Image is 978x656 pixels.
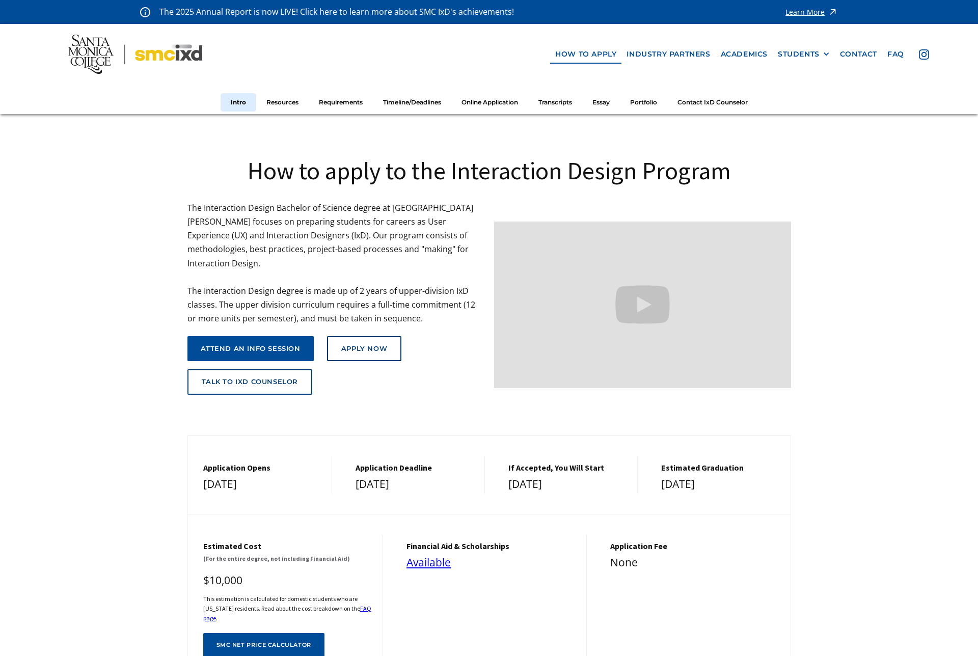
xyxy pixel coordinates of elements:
div: $10,000 [203,571,373,590]
a: Requirements [309,93,373,112]
h6: (For the entire degree, not including Financial Aid) [203,554,373,563]
p: The 2025 Annual Report is now LIVE! Click here to learn more about SMC IxD's achievements! [159,5,515,19]
div: SMC net price calculator [216,642,311,648]
a: Intro [221,93,256,112]
h5: If Accepted, You Will Start [508,463,627,473]
a: faq [882,45,909,64]
a: Timeline/Deadlines [373,93,451,112]
h1: How to apply to the Interaction Design Program [187,155,791,186]
h6: This estimation is calculated for domestic students who are [US_STATE] residents. Read about the ... [203,594,373,623]
h5: Estimated cost [203,541,373,551]
p: The Interaction Design Bachelor of Science degree at [GEOGRAPHIC_DATA][PERSON_NAME] focuses on pr... [187,201,484,326]
a: Essay [582,93,620,112]
h5: estimated graduation [661,463,780,473]
a: Contact IxD Counselor [667,93,758,112]
div: attend an info session [201,345,301,353]
a: Learn More [785,5,838,19]
img: Santa Monica College - SMC IxD logo [68,35,202,74]
div: None [610,554,780,572]
a: how to apply [550,45,621,64]
iframe: Design your future with a Bachelor's Degree in Interaction Design from Santa Monica College [494,222,791,388]
div: STUDENTS [778,50,830,59]
img: icon - information - alert [140,7,150,17]
div: Learn More [785,9,825,16]
a: Available [406,555,451,569]
a: Transcripts [528,93,582,112]
a: Portfolio [620,93,667,112]
img: icon - instagram [919,49,929,60]
a: Online Application [451,93,528,112]
h5: Application Deadline [356,463,474,473]
a: contact [835,45,882,64]
a: Resources [256,93,309,112]
a: industry partners [621,45,715,64]
img: icon - arrow - alert [828,5,838,19]
div: STUDENTS [778,50,820,59]
a: Academics [716,45,773,64]
div: [DATE] [661,475,780,494]
div: [DATE] [356,475,474,494]
a: talk to ixd counselor [187,369,313,395]
div: talk to ixd counselor [202,378,298,386]
a: attend an info session [187,336,314,362]
a: Apply Now [327,336,401,362]
h5: Application Fee [610,541,780,551]
div: [DATE] [203,475,322,494]
h5: Application Opens [203,463,322,473]
h5: financial aid & Scholarships [406,541,576,551]
div: [DATE] [508,475,627,494]
div: Apply Now [341,345,387,353]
